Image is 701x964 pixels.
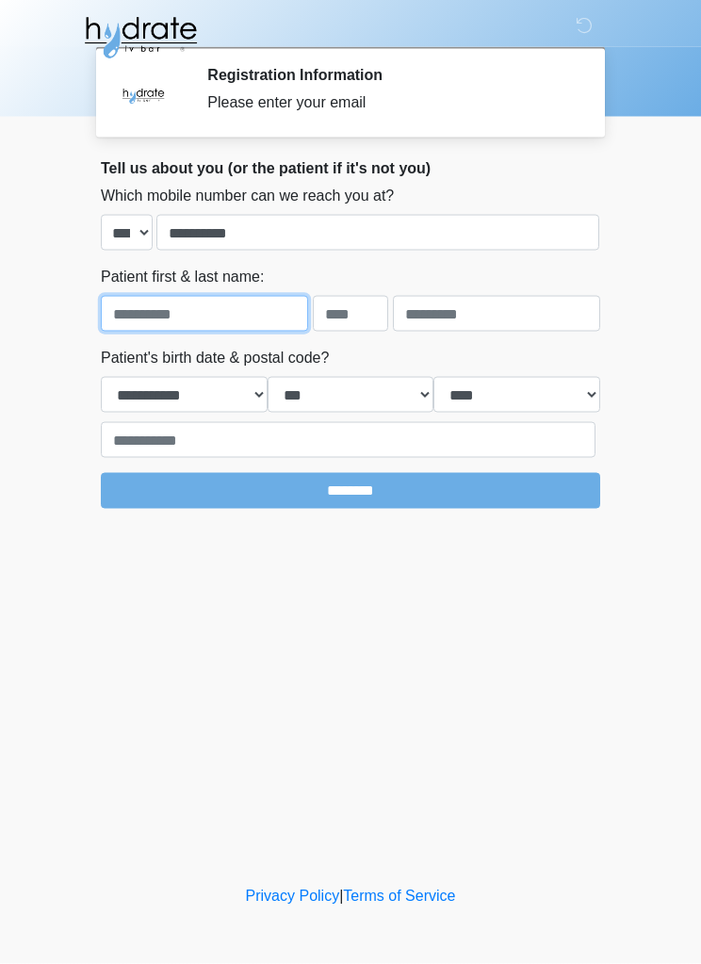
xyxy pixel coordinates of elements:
[101,159,600,177] h2: Tell us about you (or the patient if it's not you)
[101,266,264,288] label: Patient first & last name:
[101,347,329,369] label: Patient's birth date & postal code?
[101,185,394,207] label: Which mobile number can we reach you at?
[82,14,199,61] img: Hydrate IV Bar - Glendale Logo
[207,91,572,114] div: Please enter your email
[339,888,343,904] a: |
[246,888,340,904] a: Privacy Policy
[343,888,455,904] a: Terms of Service
[115,66,171,123] img: Agent Avatar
